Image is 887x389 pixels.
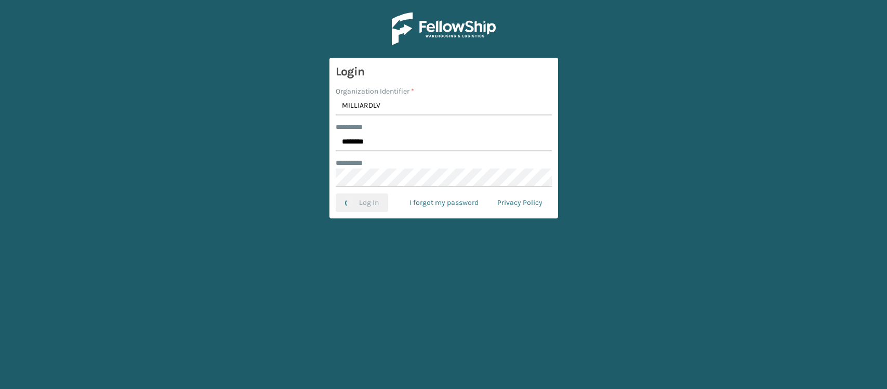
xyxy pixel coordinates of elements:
[400,193,488,212] a: I forgot my password
[488,193,552,212] a: Privacy Policy
[336,64,552,80] h3: Login
[336,193,388,212] button: Log In
[392,12,496,45] img: Logo
[336,86,414,97] label: Organization Identifier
